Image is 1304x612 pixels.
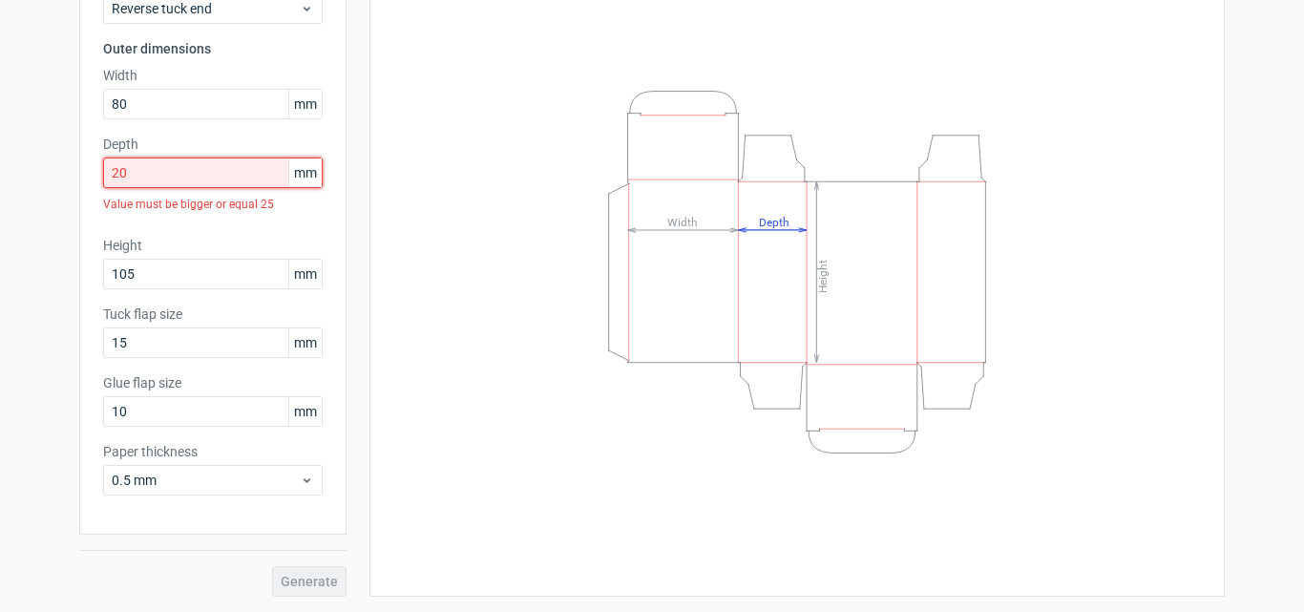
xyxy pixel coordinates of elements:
tspan: Height [816,259,830,292]
label: Glue flap size [103,373,323,392]
label: Paper thickness [103,442,323,461]
label: Tuck flap size [103,305,323,324]
span: mm [288,260,322,288]
tspan: Width [667,215,698,228]
span: mm [288,328,322,357]
h3: Outer dimensions [103,39,323,58]
span: mm [288,397,322,426]
div: Value must be bigger or equal 25 [103,188,323,221]
label: Depth [103,135,323,154]
span: mm [288,158,322,187]
span: mm [288,90,322,118]
label: Width [103,66,323,85]
span: 0.5 mm [112,471,300,490]
label: Height [103,236,323,255]
tspan: Depth [759,215,789,228]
